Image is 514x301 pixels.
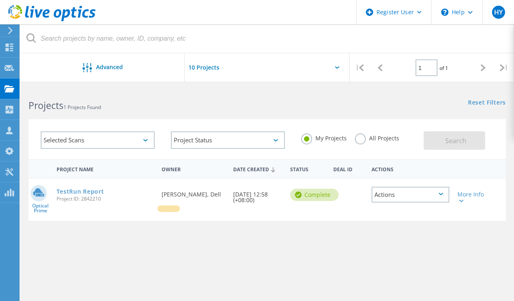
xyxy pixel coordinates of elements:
div: Owner [157,161,229,176]
div: More Info [457,192,488,203]
span: Advanced [96,64,123,70]
span: Optical Prime [28,203,52,213]
div: Actions [372,187,449,203]
b: Projects [28,99,63,112]
div: Actions [367,161,453,176]
span: 1 Projects Found [63,104,101,111]
div: Status [286,161,329,176]
label: All Projects [355,133,399,141]
div: | [493,53,514,82]
svg: \n [441,9,448,16]
div: Selected Scans [41,131,155,149]
div: [PERSON_NAME], Dell [157,179,229,205]
div: Complete [290,189,339,201]
button: Search [424,131,485,150]
div: Project Name [52,161,157,176]
a: Reset Filters [468,100,506,107]
span: Search [445,136,466,145]
label: My Projects [301,133,347,141]
a: TestRun Report [57,189,104,194]
a: Live Optics Dashboard [8,17,96,23]
span: Project ID: 2842210 [57,196,153,201]
span: of 1 [440,65,448,72]
div: Deal Id [329,161,367,176]
div: | [350,53,370,82]
div: [DATE] 12:58 (+08:00) [229,179,287,211]
div: Date Created [229,161,287,177]
span: HY [494,9,503,15]
div: Project Status [171,131,285,149]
